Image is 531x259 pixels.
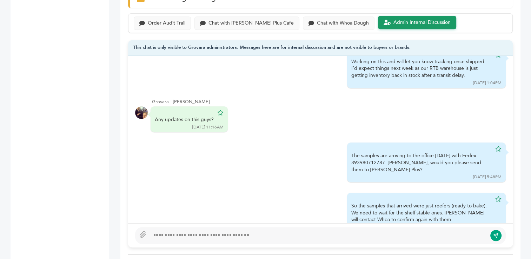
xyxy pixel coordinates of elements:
[473,80,502,86] div: [DATE] 1:04PM
[155,116,214,123] div: Any updates on this guys?
[351,58,492,79] div: Working on this and will let you know tracking once shipped. I’d expect things next week as our R...
[152,99,506,105] div: Grovara - [PERSON_NAME]
[351,152,492,173] div: The samples are arriving to the office [DATE] with Fedex
[351,159,492,173] div: 393980712787. [PERSON_NAME], would you please send them to [PERSON_NAME] Plus?
[317,20,369,26] div: Chat with Whoa Dough
[351,202,492,223] div: So the samples that arrived were just reefers (ready to bake). We need to wait for the shelf stab...
[192,124,224,130] div: [DATE] 11:16AM
[473,174,502,180] div: [DATE] 5:48PM
[148,20,185,26] div: Order Audit Trail
[128,40,513,56] div: This chat is only visible to Grovara administrators. Messages here are for internal discussion an...
[393,20,451,26] div: Admin Internal Discussion
[208,20,294,26] div: Chat with [PERSON_NAME] Plus Cafe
